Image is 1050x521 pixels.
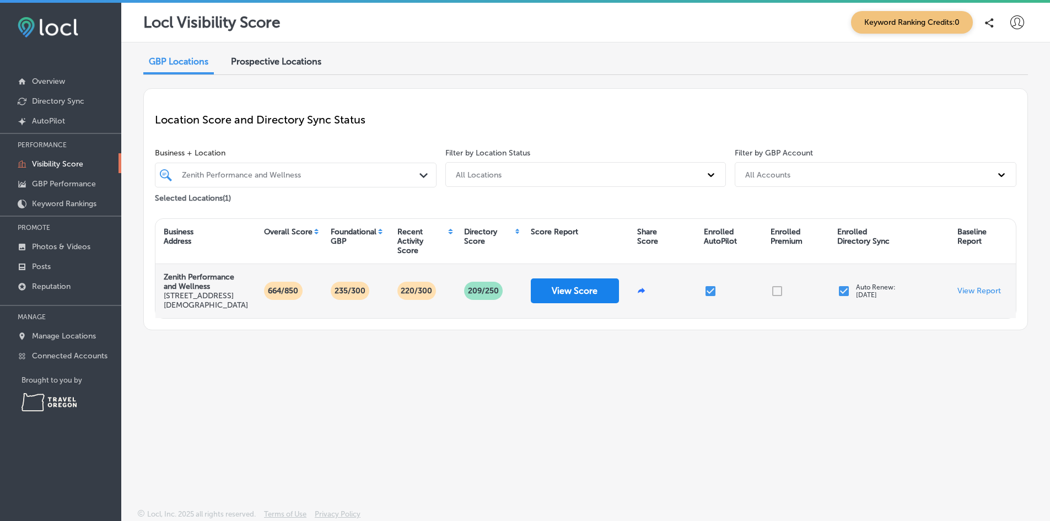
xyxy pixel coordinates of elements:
[464,227,514,246] div: Directory Score
[397,227,447,255] div: Recent Activity Score
[745,170,790,179] div: All Accounts
[957,227,987,246] div: Baseline Report
[32,282,71,291] p: Reputation
[32,351,107,361] p: Connected Accounts
[464,282,503,300] p: 209 /250
[182,170,421,180] div: Zenith Performance and Wellness
[155,148,437,158] span: Business + Location
[957,286,1001,296] a: View Report
[164,291,248,310] p: [STREET_ADDRESS][DEMOGRAPHIC_DATA]
[264,227,313,237] div: Overall Score
[231,56,321,67] span: Prospective Locations
[32,116,65,126] p: AutoPilot
[531,278,619,303] button: View Score
[149,56,208,67] span: GBP Locations
[456,170,502,179] div: All Locations
[32,331,96,341] p: Manage Locations
[164,227,193,246] div: Business Address
[147,510,256,518] p: Locl, Inc. 2025 all rights reserved.
[330,282,370,300] p: 235/300
[164,272,234,291] strong: Zenith Performance and Wellness
[837,227,890,246] div: Enrolled Directory Sync
[263,282,303,300] p: 664/850
[32,262,51,271] p: Posts
[21,393,77,411] img: Travel Oregon
[32,96,84,106] p: Directory Sync
[32,179,96,189] p: GBP Performance
[331,227,376,246] div: Foundational GBP
[735,148,813,158] label: Filter by GBP Account
[155,189,231,203] p: Selected Locations ( 1 )
[143,13,281,31] p: Locl Visibility Score
[851,11,973,34] span: Keyword Ranking Credits: 0
[18,17,78,37] img: fda3e92497d09a02dc62c9cd864e3231.png
[704,227,737,246] div: Enrolled AutoPilot
[32,199,96,208] p: Keyword Rankings
[637,227,658,246] div: Share Score
[396,282,437,300] p: 220/300
[32,242,90,251] p: Photos & Videos
[21,376,121,384] p: Brought to you by
[32,77,65,86] p: Overview
[155,113,1016,126] p: Location Score and Directory Sync Status
[856,283,896,299] p: Auto Renew: [DATE]
[32,159,83,169] p: Visibility Score
[771,227,803,246] div: Enrolled Premium
[531,227,578,237] div: Score Report
[445,148,530,158] label: Filter by Location Status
